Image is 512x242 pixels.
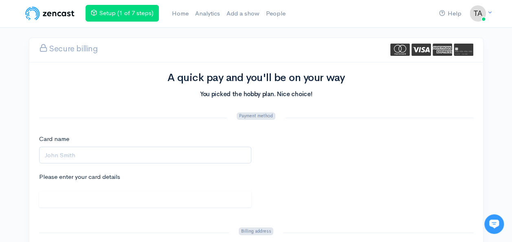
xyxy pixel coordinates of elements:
span: Billing address [239,227,273,235]
img: amex.svg [433,44,452,56]
span: Payment method [237,112,275,120]
span: New conversation [53,113,98,119]
p: Find an answer quickly [11,140,152,150]
h2: Just let us know if you need anything and we'll be happy to help! 🙂 [12,54,151,93]
h2: Secure billing [39,39,98,53]
a: Analytics [192,5,223,22]
a: People [263,5,289,22]
h1: Hi 👋 [12,40,151,53]
img: ... [470,5,486,22]
a: Add a show [223,5,263,22]
h4: You picked the hobby plan. Nice choice! [39,91,473,98]
img: default.svg [454,44,473,56]
h1: A quick pay and you'll be on your way [39,72,473,84]
iframe: Secure card payment input frame [44,196,246,205]
input: John Smith [39,147,251,163]
button: New conversation [13,108,150,124]
img: mastercard.svg [390,44,410,56]
img: ZenCast Logo [24,5,76,22]
label: Card name [39,134,69,144]
img: visa.svg [411,44,431,56]
a: Setup (1 of 7 steps) [86,5,159,22]
a: Home [169,5,192,22]
iframe: gist-messenger-bubble-iframe [484,214,504,234]
input: Search articles [24,153,145,169]
label: Please enter your card details [39,172,120,182]
a: Help [436,5,465,22]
